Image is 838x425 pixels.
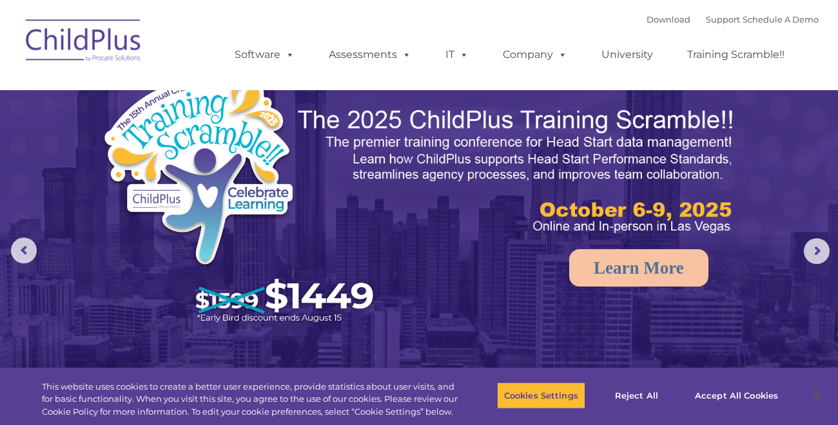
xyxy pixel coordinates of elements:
font: | [647,14,819,24]
img: ChildPlus by Procare Solutions [19,10,148,75]
a: Support [706,14,740,24]
button: Cookies Settings [497,382,585,409]
button: Accept All Cookies [688,382,785,409]
a: Assessments [316,42,424,68]
a: Download [647,14,690,24]
button: Close [803,381,832,410]
a: Schedule A Demo [743,14,819,24]
a: Learn More [569,249,708,287]
a: Software [222,42,307,68]
a: University [589,42,666,68]
a: Company [490,42,580,68]
div: This website uses cookies to create a better user experience, provide statistics about user visit... [42,381,461,419]
a: Training Scramble!! [674,42,797,68]
button: Reject All [596,382,677,409]
a: IT [433,42,482,68]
